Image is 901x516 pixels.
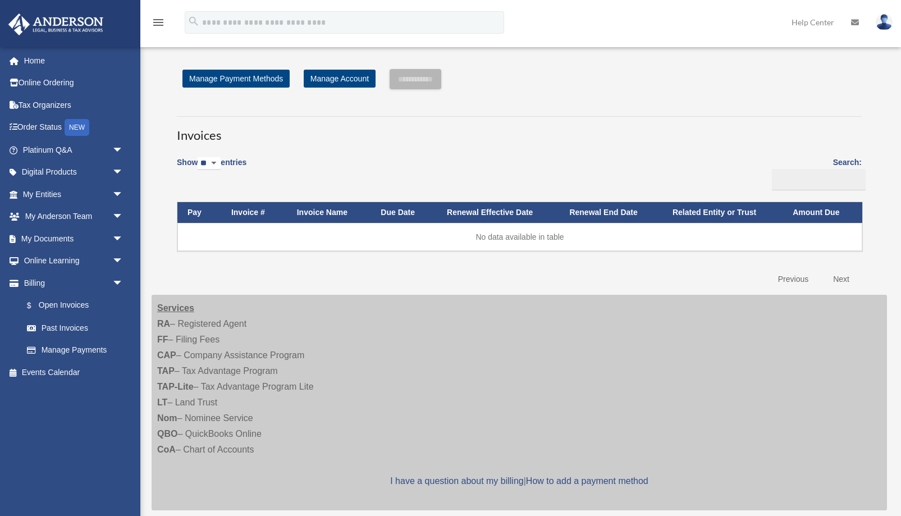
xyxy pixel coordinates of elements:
[157,366,175,376] strong: TAP
[304,70,376,88] a: Manage Account
[825,268,858,291] a: Next
[112,272,135,295] span: arrow_drop_down
[157,350,176,360] strong: CAP
[177,156,246,181] label: Show entries
[16,317,135,339] a: Past Invoices
[112,206,135,229] span: arrow_drop_down
[770,268,817,291] a: Previous
[390,476,523,486] a: I have a question about my billing
[177,223,862,251] td: No data available in table
[783,202,862,223] th: Amount Due: activate to sort column ascending
[8,272,135,294] a: Billingarrow_drop_down
[526,476,648,486] a: How to add a payment method
[768,156,862,190] label: Search:
[16,294,129,317] a: $Open Invoices
[112,227,135,250] span: arrow_drop_down
[8,206,140,228] a: My Anderson Teamarrow_drop_down
[8,72,140,94] a: Online Ordering
[8,116,140,139] a: Order StatusNEW
[662,202,783,223] th: Related Entity or Trust: activate to sort column ascending
[8,49,140,72] a: Home
[221,202,287,223] th: Invoice #: activate to sort column ascending
[187,15,200,28] i: search
[157,398,167,407] strong: LT
[5,13,107,35] img: Anderson Advisors Platinum Portal
[437,202,559,223] th: Renewal Effective Date: activate to sort column ascending
[8,250,140,272] a: Online Learningarrow_drop_down
[287,202,371,223] th: Invoice Name: activate to sort column ascending
[16,339,135,362] a: Manage Payments
[152,295,887,510] div: – Registered Agent – Filing Fees – Company Assistance Program – Tax Advantage Program – Tax Advan...
[177,202,221,223] th: Pay: activate to sort column descending
[876,14,893,30] img: User Pic
[112,250,135,273] span: arrow_drop_down
[8,161,140,184] a: Digital Productsarrow_drop_down
[33,299,39,313] span: $
[112,183,135,206] span: arrow_drop_down
[8,227,140,250] a: My Documentsarrow_drop_down
[8,94,140,116] a: Tax Organizers
[157,382,194,391] strong: TAP-Lite
[8,361,140,383] a: Events Calendar
[8,139,140,161] a: Platinum Q&Aarrow_drop_down
[152,20,165,29] a: menu
[559,202,662,223] th: Renewal End Date: activate to sort column ascending
[198,157,221,170] select: Showentries
[8,183,140,206] a: My Entitiesarrow_drop_down
[157,303,194,313] strong: Services
[112,139,135,162] span: arrow_drop_down
[157,429,177,439] strong: QBO
[157,445,176,454] strong: CoA
[157,319,170,328] strong: RA
[157,473,881,489] p: |
[371,202,437,223] th: Due Date: activate to sort column ascending
[157,335,168,344] strong: FF
[177,116,862,144] h3: Invoices
[112,161,135,184] span: arrow_drop_down
[65,119,89,136] div: NEW
[182,70,290,88] a: Manage Payment Methods
[157,413,177,423] strong: Nom
[152,16,165,29] i: menu
[772,169,866,190] input: Search:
